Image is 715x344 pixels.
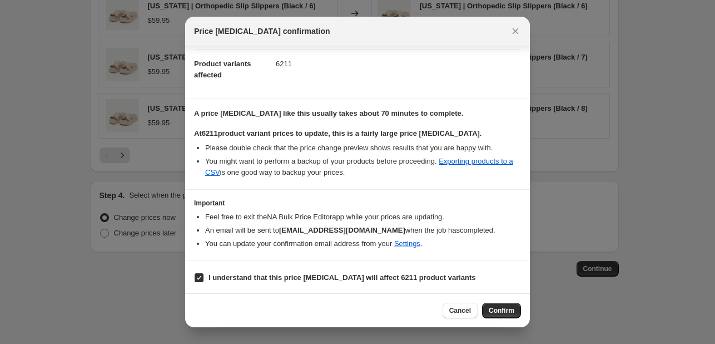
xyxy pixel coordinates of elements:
[205,156,521,178] li: You might want to perform a backup of your products before proceeding. is one good way to backup ...
[205,212,521,223] li: Feel free to exit the NA Bulk Price Editor app while your prices are updating.
[443,303,478,318] button: Cancel
[279,226,405,234] b: [EMAIL_ADDRESS][DOMAIN_NAME]
[449,306,471,315] span: Cancel
[194,199,521,208] h3: Important
[482,303,521,318] button: Confirm
[194,129,481,137] b: At 6211 product variant prices to update, this is a fairly large price [MEDICAL_DATA].
[276,49,521,78] dd: 6211
[205,225,521,236] li: An email will be sent to when the job has completed .
[205,238,521,249] li: You can update your confirmation email address from your .
[194,60,251,79] span: Product variants affected
[394,239,420,248] a: Settings
[194,26,330,37] span: Price [MEDICAL_DATA] confirmation
[205,157,513,176] a: Exporting products to a CSV
[205,142,521,154] li: Please double check that the price change preview shows results that you are happy with.
[489,306,514,315] span: Confirm
[194,109,463,117] b: A price [MEDICAL_DATA] like this usually takes about 70 minutes to complete.
[208,273,476,282] b: I understand that this price [MEDICAL_DATA] will affect 6211 product variants
[508,23,523,39] button: Close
